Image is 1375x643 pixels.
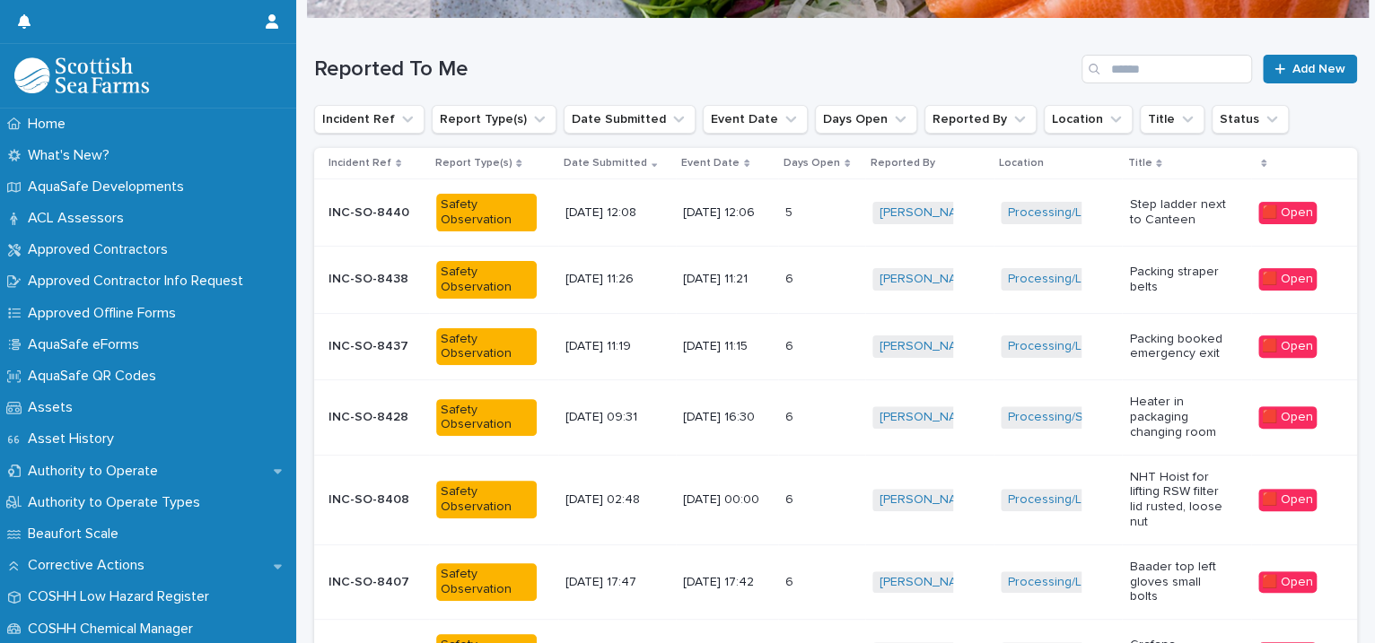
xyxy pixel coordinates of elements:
[1129,332,1229,362] p: Packing booked emergency exit
[21,116,80,133] p: Home
[21,210,138,227] p: ACL Assessors
[880,410,977,425] a: [PERSON_NAME]
[14,57,149,93] img: bPIBxiqnSb2ggTQWdOVV
[1129,197,1229,228] p: Step ladder next to Canteen
[565,410,665,425] p: [DATE] 09:31
[564,105,696,134] button: Date Submitted
[21,178,198,196] p: AquaSafe Developments
[880,205,977,221] a: [PERSON_NAME]
[683,492,771,508] p: [DATE] 00:00
[565,272,665,287] p: [DATE] 11:26
[314,56,1074,83] h1: Reported To Me
[314,544,1357,619] tr: INC-SO-8407INC-SO-8407 Safety Observation[DATE] 17:47[DATE] 17:4266 [PERSON_NAME] Processing/Lerw...
[328,571,413,590] p: INC-SO-8407
[436,328,536,366] div: Safety Observation
[314,179,1357,247] tr: INC-SO-8440INC-SO-8440 Safety Observation[DATE] 12:08[DATE] 12:0655 [PERSON_NAME] Processing/Lerw...
[21,621,207,638] p: COSHH Chemical Manager
[21,526,133,543] p: Beaufort Scale
[815,105,917,134] button: Days Open
[314,313,1357,380] tr: INC-SO-8437INC-SO-8437 Safety Observation[DATE] 11:19[DATE] 11:1566 [PERSON_NAME] Processing/Lerw...
[314,105,425,134] button: Incident Ref
[1263,55,1357,83] a: Add New
[436,563,536,601] div: Safety Observation
[785,202,796,221] p: 5
[565,205,665,221] p: [DATE] 12:08
[432,105,556,134] button: Report Type(s)
[683,339,771,354] p: [DATE] 11:15
[1258,268,1317,291] div: 🟥 Open
[434,153,512,173] p: Report Type(s)
[436,194,536,231] div: Safety Observation
[21,336,153,353] p: AquaSafe eForms
[21,273,258,290] p: Approved Contractor Info Request
[1258,202,1317,224] div: 🟥 Open
[683,575,771,590] p: [DATE] 17:42
[1292,63,1345,75] span: Add New
[880,492,977,508] a: [PERSON_NAME]
[785,268,797,287] p: 6
[21,588,223,605] p: COSHH Low Hazard Register
[703,105,808,134] button: Event Date
[880,339,977,354] a: [PERSON_NAME]
[683,272,771,287] p: [DATE] 11:21
[21,399,87,416] p: Assets
[314,380,1357,455] tr: INC-SO-8428INC-SO-8428 Safety Observation[DATE] 09:31[DATE] 16:3066 [PERSON_NAME] Processing/Sout...
[1258,335,1317,358] div: 🟥 Open
[314,246,1357,313] tr: INC-SO-8438INC-SO-8438 Safety Observation[DATE] 11:26[DATE] 11:2166 [PERSON_NAME] Processing/Lerw...
[21,494,215,511] p: Authority to Operate Types
[880,272,977,287] a: [PERSON_NAME]
[565,339,665,354] p: [DATE] 11:19
[785,571,797,590] p: 6
[1212,105,1289,134] button: Status
[880,575,977,590] a: [PERSON_NAME]
[785,406,797,425] p: 6
[1258,571,1317,594] div: 🟥 Open
[21,557,159,574] p: Corrective Actions
[436,261,536,299] div: Safety Observation
[1129,395,1229,439] p: Heater in packaging changing room
[436,399,536,437] div: Safety Observation
[328,202,413,221] p: INC-SO-8440
[785,489,797,508] p: 6
[1258,489,1317,511] div: 🟥 Open
[436,481,536,518] div: Safety Observation
[1082,55,1252,83] input: Search
[1127,153,1152,173] p: Title
[1140,105,1204,134] button: Title
[1008,272,1226,287] a: Processing/Lerwick Factory (Gremista)
[1258,406,1317,429] div: 🟥 Open
[785,335,797,354] p: 6
[1008,205,1226,221] a: Processing/Lerwick Factory (Gremista)
[21,241,182,258] p: Approved Contractors
[924,105,1037,134] button: Reported By
[1129,560,1229,604] p: Baader top left gloves small bolts
[1008,492,1226,508] a: Processing/Lerwick Factory (Gremista)
[314,455,1357,544] tr: INC-SO-8408INC-SO-8408 Safety Observation[DATE] 02:48[DATE] 00:0066 [PERSON_NAME] Processing/Lerw...
[999,153,1044,173] p: Location
[871,153,935,173] p: Reported By
[21,430,128,447] p: Asset History
[1129,265,1229,295] p: Packing straper belts
[565,575,665,590] p: [DATE] 17:47
[21,368,171,385] p: AquaSafe QR Codes
[328,335,412,354] p: INC-SO-8437
[683,410,771,425] p: [DATE] 16:30
[1129,470,1229,530] p: NHT Hoist for lifting RSW filter lid rusted, loose nut
[21,305,190,322] p: Approved Offline Forms
[1008,410,1191,425] a: Processing/South Shian Factory
[681,153,740,173] p: Event Date
[21,463,172,480] p: Authority to Operate
[21,147,124,164] p: What's New?
[683,205,771,221] p: [DATE] 12:06
[1008,575,1226,590] a: Processing/Lerwick Factory (Gremista)
[328,153,391,173] p: Incident Ref
[565,492,665,508] p: [DATE] 02:48
[328,489,413,508] p: INC-SO-8408
[1044,105,1133,134] button: Location
[784,153,840,173] p: Days Open
[1008,339,1226,354] a: Processing/Lerwick Factory (Gremista)
[328,268,412,287] p: INC-SO-8438
[564,153,647,173] p: Date Submitted
[328,406,412,425] p: INC-SO-8428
